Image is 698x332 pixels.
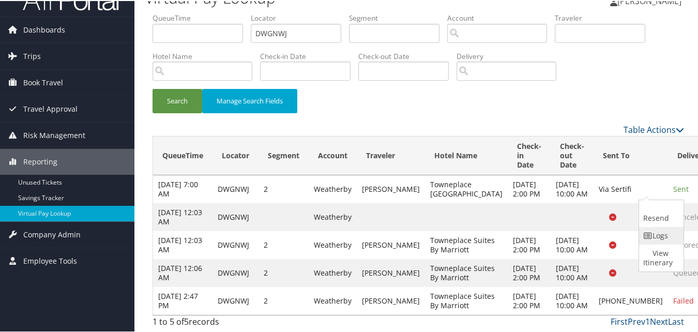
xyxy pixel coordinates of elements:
span: Travel Approval [23,95,78,121]
td: [DATE] 10:00 AM [551,286,594,314]
span: Sent [673,183,689,193]
button: Search [153,88,202,112]
td: [DATE] 10:00 AM [551,174,594,202]
td: Towneplace Suites By Marriott [425,230,508,258]
a: Last [668,315,684,326]
label: Locator [251,12,349,22]
label: QueueTime [153,12,251,22]
a: Prev [628,315,645,326]
span: Failed [673,295,694,305]
td: 2 [259,230,309,258]
td: 2 [259,174,309,202]
td: [DATE] 2:00 PM [508,258,551,286]
td: 2 [259,286,309,314]
td: [DATE] 10:00 AM [551,230,594,258]
label: Check-out Date [358,50,457,61]
th: Account: activate to sort column ascending [309,135,357,174]
div: 1 to 5 of records [153,314,274,332]
td: DWGNWJ [213,174,259,202]
button: Manage Search Fields [202,88,297,112]
td: DWGNWJ [213,202,259,230]
span: Trips [23,42,41,68]
td: Via Sertifi [594,174,668,202]
td: 2 [259,258,309,286]
span: Employee Tools [23,247,77,273]
td: Towneplace Suites By Marriott [425,286,508,314]
td: [DATE] 2:47 PM [153,286,213,314]
th: Locator: activate to sort column ascending [213,135,259,174]
td: [PHONE_NUMBER] [594,286,668,314]
th: Traveler: activate to sort column ascending [357,135,425,174]
td: [DATE] 12:06 AM [153,258,213,286]
a: 1 [645,315,650,326]
span: 5 [184,315,189,326]
span: Reporting [23,148,57,174]
a: Resend [639,199,681,226]
td: Weatherby [309,230,357,258]
span: Book Travel [23,69,63,95]
a: View Itinerary [639,244,681,270]
th: Check-in Date: activate to sort column ascending [508,135,551,174]
a: Next [650,315,668,326]
td: DWGNWJ [213,230,259,258]
label: Delivery [457,50,564,61]
span: Company Admin [23,221,81,247]
td: [PERSON_NAME] [357,286,425,314]
td: [PERSON_NAME] [357,174,425,202]
label: Traveler [555,12,653,22]
span: Dashboards [23,16,65,42]
td: [DATE] 2:00 PM [508,174,551,202]
td: [PERSON_NAME] [357,258,425,286]
td: Weatherby [309,174,357,202]
a: Table Actions [624,123,684,134]
td: [DATE] 12:03 AM [153,202,213,230]
span: Risk Management [23,122,85,147]
td: [DATE] 2:00 PM [508,230,551,258]
th: Hotel Name: activate to sort column ascending [425,135,508,174]
label: Hotel Name [153,50,260,61]
td: [DATE] 7:00 AM [153,174,213,202]
td: Weatherby [309,286,357,314]
a: First [611,315,628,326]
label: Check-in Date [260,50,358,61]
th: Segment: activate to sort column ascending [259,135,309,174]
td: [PERSON_NAME] [357,230,425,258]
td: DWGNWJ [213,286,259,314]
td: [DATE] 10:00 AM [551,258,594,286]
td: Towneplace [GEOGRAPHIC_DATA] [425,174,508,202]
a: Logs [639,226,681,244]
th: QueueTime: activate to sort column descending [153,135,213,174]
label: Account [447,12,555,22]
td: [DATE] 12:03 AM [153,230,213,258]
label: Segment [349,12,447,22]
th: Check-out Date: activate to sort column ascending [551,135,594,174]
td: Towneplace Suites By Marriott [425,258,508,286]
th: Sent To: activate to sort column ascending [594,135,668,174]
td: [DATE] 2:00 PM [508,286,551,314]
td: Weatherby [309,202,357,230]
td: DWGNWJ [213,258,259,286]
td: Weatherby [309,258,357,286]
